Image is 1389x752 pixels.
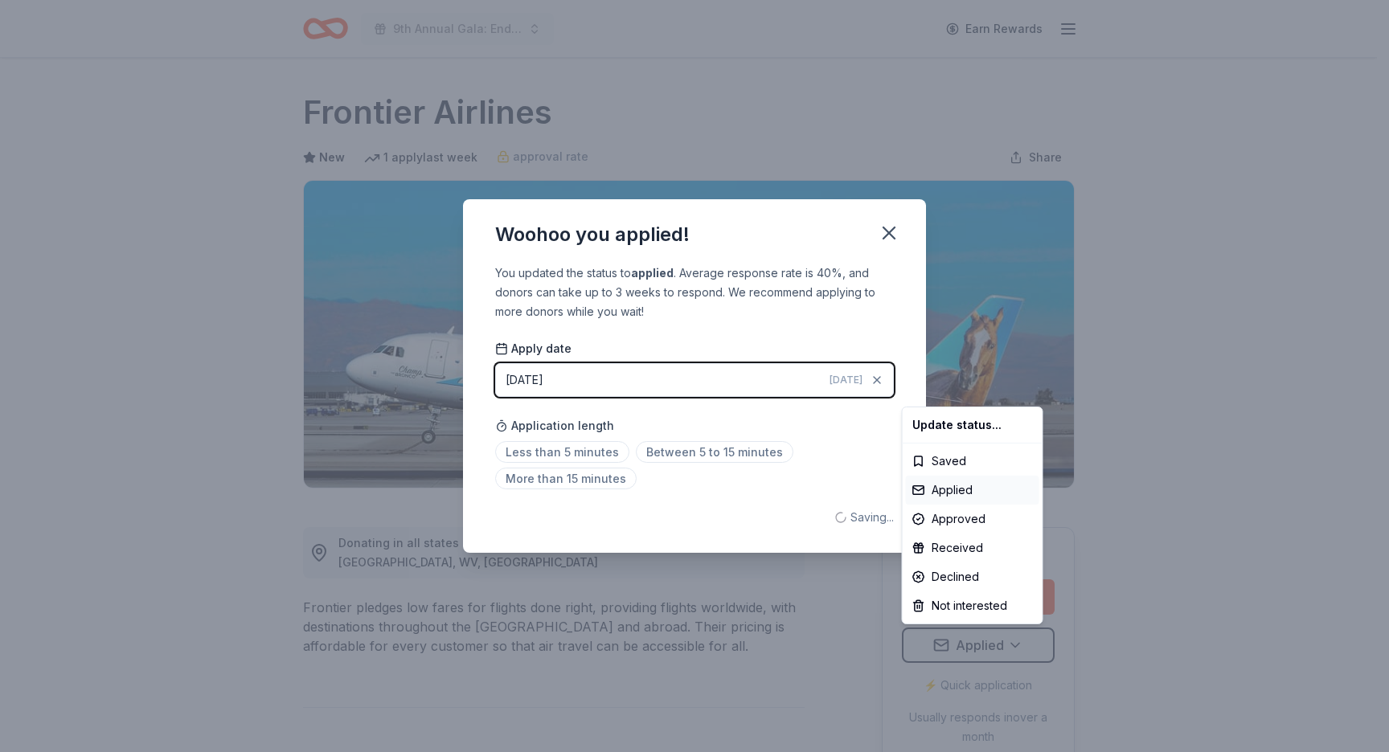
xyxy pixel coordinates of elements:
[906,591,1039,620] div: Not interested
[906,562,1039,591] div: Declined
[906,505,1039,533] div: Approved
[906,447,1039,476] div: Saved
[906,411,1039,439] div: Update status...
[393,19,522,39] span: 9th Annual Gala: Enduring Hope
[906,533,1039,562] div: Received
[906,476,1039,505] div: Applied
